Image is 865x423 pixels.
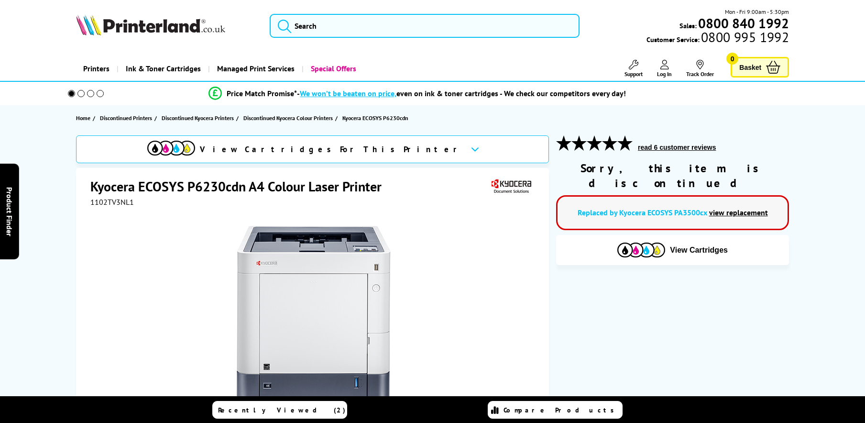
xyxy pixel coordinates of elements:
a: Replaced by Kyocera ECOSYS PA3500cx [578,208,707,217]
span: Ink & Toner Cartridges [126,56,201,81]
img: Cartridges [617,243,665,257]
span: Recently Viewed (2) [218,406,346,414]
b: 0800 840 1992 [698,14,789,32]
a: Discontinued Kyocera Printers [162,113,236,123]
span: Mon - Fri 9:00am - 5:30pm [725,7,789,16]
span: Customer Service: [646,33,789,44]
a: Compare Products [488,401,623,419]
span: Discontinued Printers [100,113,152,123]
div: - even on ink & toner cartridges - We check our competitors every day! [297,89,626,98]
img: Printerland Logo [76,14,225,35]
span: Basket [739,61,761,74]
span: Discontinued Kyocera Printers [162,113,234,123]
span: We won’t be beaten on price, [300,89,396,98]
a: Log In [657,60,672,78]
a: Special Offers [302,56,363,81]
a: Recently Viewed (2) [212,401,347,419]
span: View Cartridges [670,246,728,255]
span: Log In [657,70,672,78]
a: Track Order [686,60,714,78]
button: read 6 customer reviews [635,143,719,152]
img: Kyocera ECOSYS P6230cdn [220,226,407,413]
span: 0800 995 1992 [700,33,789,42]
span: 0 [726,53,738,65]
span: Sales: [679,21,697,30]
a: Kyocera ECOSYS P6230cdn [342,113,411,123]
h1: Kyocera ECOSYS P6230cdn A4 Colour Laser Printer [90,178,391,195]
span: Compare Products [504,406,619,414]
a: Discontinued Printers [100,113,154,123]
input: Search [270,14,580,38]
div: Sorry, this item is discontinued [556,161,789,190]
a: Printerland Logo [76,14,258,37]
img: Kyocera [489,178,533,195]
img: View Cartridges [147,141,195,156]
span: Price Match Promise* [227,89,297,98]
span: Home [76,113,90,123]
span: Support [624,70,643,78]
a: Managed Print Services [208,56,302,81]
li: modal_Promise [55,85,780,102]
a: Printers [76,56,117,81]
a: 0800 840 1992 [697,19,789,28]
a: Basket 0 [731,57,789,78]
a: Discontinued Kyocera Colour Printers [243,113,335,123]
a: Home [76,113,93,123]
button: View Cartridges [563,242,782,258]
span: Kyocera ECOSYS P6230cdn [342,113,408,123]
a: Ink & Toner Cartridges [117,56,208,81]
span: Product Finder [5,187,14,236]
span: Discontinued Kyocera Colour Printers [243,113,333,123]
a: Support [624,60,643,78]
span: View Cartridges For This Printer [200,144,463,155]
span: 1102TV3NL1 [90,197,134,207]
a: view replacement [709,208,768,217]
